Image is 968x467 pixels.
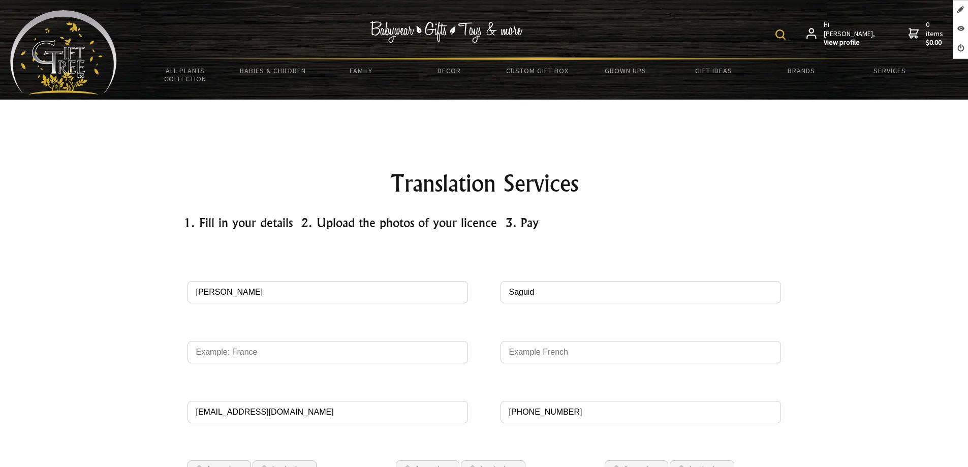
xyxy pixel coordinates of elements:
span: Upload Driver's Licence 3 [605,440,781,457]
a: Babies & Children [229,60,317,81]
span: Upload Driver's Licence 1 [188,440,364,457]
span: Email Address [188,380,468,397]
h1: Translation Services [183,171,785,196]
span: Country of Driver's Licence [188,320,468,337]
h3: 1. Fill in your details 2. Upload the photos of your licence 3. Pay [183,214,785,231]
input: Phone [501,401,781,423]
img: Babyware - Gifts - Toys and more... [10,10,117,95]
a: Gift Ideas [669,60,757,81]
span: Hi [PERSON_NAME], [824,20,876,47]
input: Email Address [188,401,468,423]
a: Grown Ups [581,60,669,81]
span: Upload Driver's Licence 2 [396,440,572,457]
input: Country of Driver's Licence [188,341,468,363]
img: product search [775,29,786,40]
strong: View profile [824,38,876,47]
a: Services [846,60,933,81]
a: 0 items$0.00 [909,20,945,47]
span: Language of Driver's Licence [501,320,781,337]
input: Language of Driver's Licence [501,341,781,363]
a: All Plants Collection [141,60,229,89]
span: Phone [501,380,781,397]
input: Full Name [188,281,468,303]
span: 0 items [926,20,945,47]
a: Hi [PERSON_NAME],View profile [806,20,876,47]
a: Custom Gift Box [493,60,581,81]
span: Full Name [188,260,468,277]
a: Decor [405,60,493,81]
a: Brands [758,60,846,81]
strong: $0.00 [926,38,945,47]
img: Babywear - Gifts - Toys & more [370,21,522,43]
a: Family [317,60,405,81]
